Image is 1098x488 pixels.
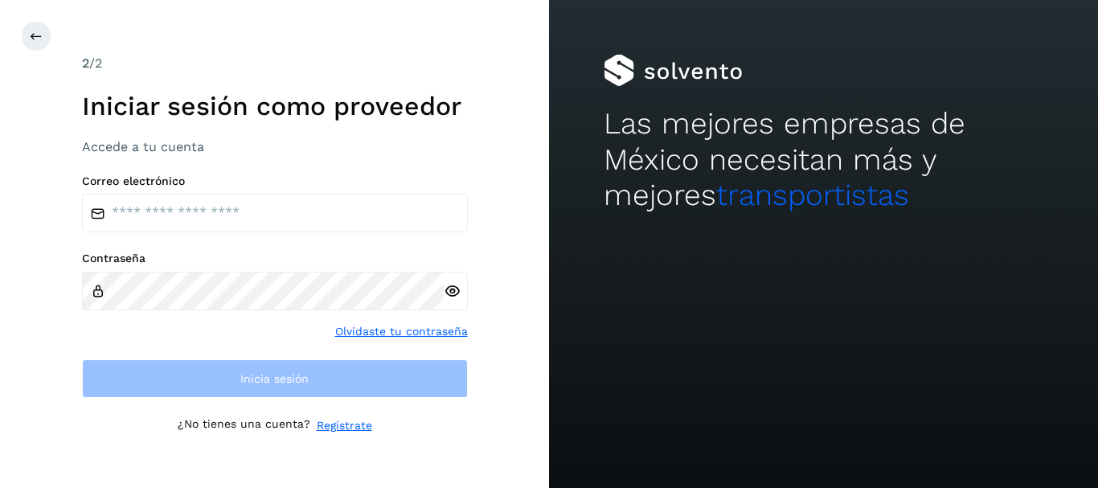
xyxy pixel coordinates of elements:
[82,252,468,265] label: Contraseña
[335,323,468,340] a: Olvidaste tu contraseña
[82,139,468,154] h3: Accede a tu cuenta
[317,417,372,434] a: Regístrate
[82,55,89,71] span: 2
[240,373,309,384] span: Inicia sesión
[82,174,468,188] label: Correo electrónico
[82,359,468,398] button: Inicia sesión
[82,54,468,73] div: /2
[178,417,310,434] p: ¿No tienes una cuenta?
[82,91,468,121] h1: Iniciar sesión como proveedor
[716,178,909,212] span: transportistas
[604,106,1043,213] h2: Las mejores empresas de México necesitan más y mejores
